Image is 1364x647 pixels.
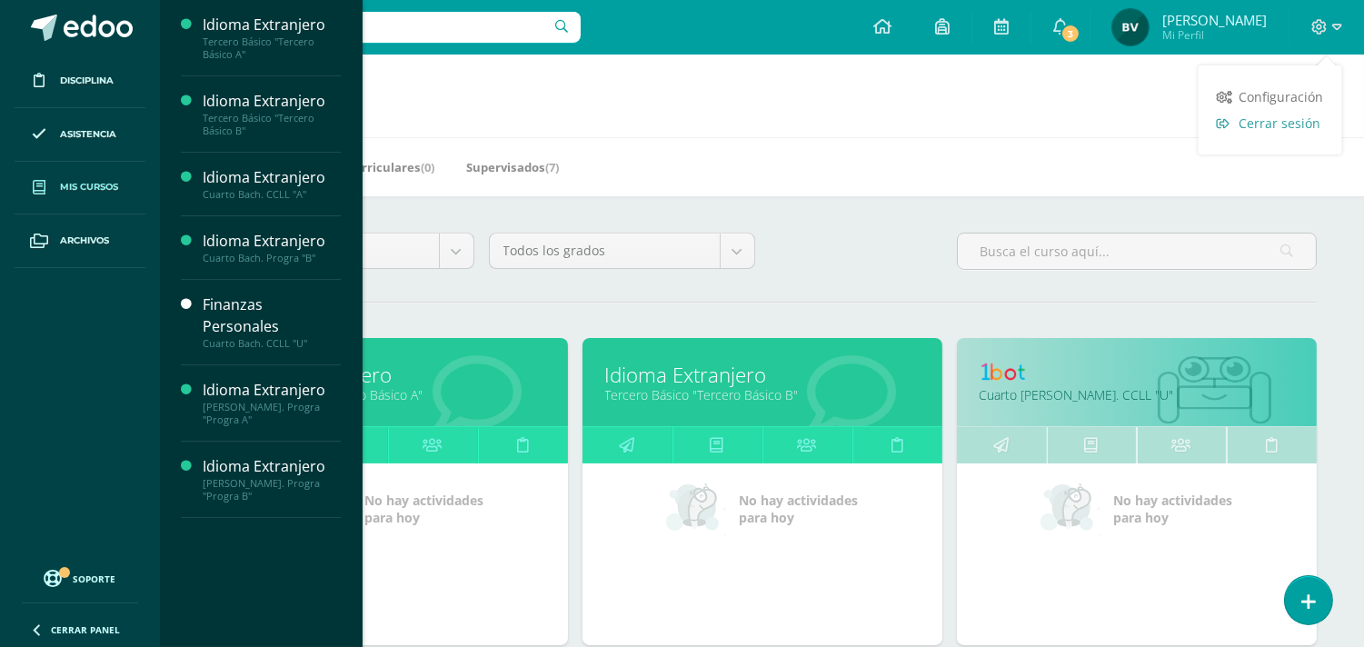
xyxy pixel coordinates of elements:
a: Idioma Extranjero [605,361,920,389]
div: Idioma Extranjero [203,231,341,252]
a: Finanzas PersonalesCuarto Bach. CCLL "U" [203,294,341,349]
span: No hay actividades para hoy [1113,492,1232,526]
div: Idioma Extranjero [203,15,341,35]
div: Idioma Extranjero [203,167,341,188]
input: Busca el curso aquí... [958,234,1316,269]
a: Idioma Extranjero[PERSON_NAME]. Progra "Progra A" [203,380,341,426]
img: bot1.png [1158,356,1271,425]
span: Cerrar panel [51,623,120,636]
div: Tercero Básico "Tercero Básico A" [203,35,341,61]
img: fbf07539d2209bdb7d77cb73bbc859fa.png [1112,9,1149,45]
span: Mi Perfil [1162,27,1267,43]
a: Disciplina [15,55,145,108]
img: 1bot.png [980,361,1034,383]
div: Cuarto Bach. CCLL "A" [203,188,341,201]
a: Archivos [15,214,145,268]
div: Cuarto Bach. CCLL "U" [203,337,341,350]
div: Finanzas Personales [203,294,341,336]
span: Asistencia [60,127,116,142]
a: Asistencia [15,108,145,162]
span: (0) [421,159,434,175]
div: Cuarto Bach. Progra "B" [203,252,341,264]
span: Cerrar sesión [1240,114,1321,132]
a: Idioma ExtranjeroTercero Básico "Tercero Básico A" [203,15,341,61]
span: Configuración [1240,88,1324,105]
div: Idioma Extranjero [203,456,341,477]
input: Busca un usuario... [172,12,581,43]
span: (7) [545,159,559,175]
a: Idioma Extranjero[PERSON_NAME]. Progra "Progra B" [203,456,341,503]
a: Idioma ExtranjeroCuarto Bach. Progra "B" [203,231,341,264]
span: Mis cursos [60,180,118,194]
div: Idioma Extranjero [203,91,341,112]
span: [PERSON_NAME] [1162,11,1267,29]
a: Mis Extracurriculares(0) [292,153,434,182]
div: Idioma Extranjero [203,380,341,401]
span: No hay actividades para hoy [364,492,483,526]
img: no_activities_small.png [666,482,726,536]
span: 3 [1060,24,1080,44]
a: Tercero Básico "Tercero Básico A" [231,386,545,403]
a: Tercero Básico "Tercero Básico B" [605,386,920,403]
div: [PERSON_NAME]. Progra "Progra A" [203,401,341,426]
a: Supervisados(7) [466,153,559,182]
a: Configuración [1199,84,1342,110]
span: Todos los grados [503,234,706,268]
a: Idioma ExtranjeroTercero Básico "Tercero Básico B" [203,91,341,137]
div: [PERSON_NAME]. Progra "Progra B" [203,477,341,503]
a: Todos los grados [490,234,754,268]
a: Cuarto [PERSON_NAME]. CCLL "U" [980,386,1294,403]
span: Archivos [60,234,109,248]
a: Soporte [22,565,138,590]
a: Mis cursos [15,162,145,215]
span: Disciplina [60,74,114,88]
img: no_activities_small.png [1040,482,1100,536]
a: Idioma Extranjero [231,361,545,389]
span: No hay actividades para hoy [739,492,858,526]
span: Soporte [74,572,116,585]
div: Tercero Básico "Tercero Básico B" [203,112,341,137]
a: Idioma ExtranjeroCuarto Bach. CCLL "A" [203,167,341,201]
a: Cerrar sesión [1199,110,1342,136]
